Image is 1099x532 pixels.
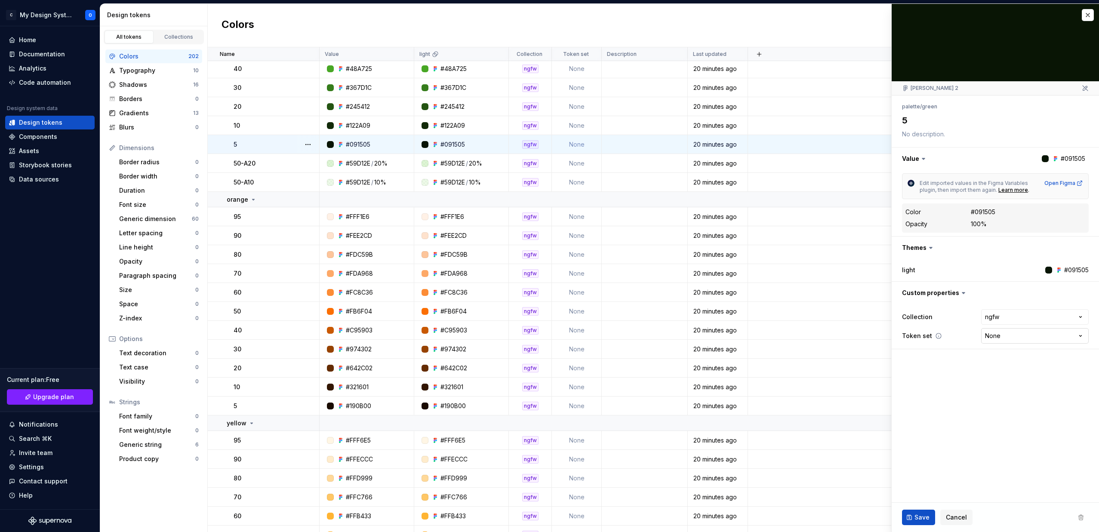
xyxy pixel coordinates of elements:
[346,269,373,278] div: #FDA968
[116,375,202,388] a: Visibility0
[346,140,370,149] div: #091505
[220,51,235,58] p: Name
[522,326,539,335] div: ngfw
[116,424,202,437] a: Font weight/style0
[325,51,339,58] p: Value
[688,250,747,259] div: 20 minutes ago
[193,81,199,88] div: 16
[119,314,195,323] div: Z-index
[6,10,16,20] div: C
[563,51,589,58] p: Token set
[1064,266,1089,274] div: #091505
[195,378,199,385] div: 0
[116,226,202,240] a: Letter spacing0
[552,78,602,97] td: None
[522,269,539,278] div: ngfw
[346,436,371,445] div: #FFF6E5
[195,244,199,251] div: 0
[998,187,1028,194] a: Learn more
[371,159,373,168] div: /
[119,95,195,103] div: Borders
[552,359,602,378] td: None
[346,512,371,520] div: #FFB433
[234,250,241,259] p: 80
[195,413,199,420] div: 0
[234,269,241,278] p: 70
[119,52,188,61] div: Colors
[234,307,241,316] p: 50
[195,427,199,434] div: 0
[552,154,602,173] td: None
[905,208,921,216] div: Color
[234,178,254,187] p: 50-A10
[2,6,98,24] button: CMy Design SystemО
[440,474,467,483] div: #FFD999
[552,321,602,340] td: None
[552,302,602,321] td: None
[19,118,62,127] div: Design tokens
[19,132,57,141] div: Components
[116,438,202,452] a: Generic string6
[119,271,195,280] div: Paragraph spacing
[346,364,372,372] div: #642C02
[522,83,539,92] div: ngfw
[466,178,468,187] div: /
[19,491,33,500] div: Help
[116,452,202,466] a: Product copy0
[522,250,539,259] div: ngfw
[522,493,539,501] div: ngfw
[440,231,467,240] div: #FEE2CD
[693,51,727,58] p: Last updated
[5,172,95,186] a: Data sources
[195,350,199,357] div: 0
[522,512,539,520] div: ngfw
[346,65,372,73] div: #48A725
[607,51,637,58] p: Description
[195,258,199,265] div: 0
[552,135,602,154] td: None
[374,178,386,187] div: 10%
[5,130,95,144] a: Components
[5,47,95,61] a: Documentation
[688,436,747,445] div: 20 minutes ago
[234,326,242,335] p: 40
[346,159,370,168] div: #59D12E
[116,155,202,169] a: Border radius0
[195,230,199,237] div: 0
[234,288,241,297] p: 60
[374,159,388,168] div: 20%
[902,332,932,340] label: Token set
[688,364,747,372] div: 20 minutes ago
[116,240,202,254] a: Line height0
[552,283,602,302] td: None
[19,434,52,443] div: Search ⌘K
[119,426,195,435] div: Font weight/style
[552,59,602,78] td: None
[108,34,151,40] div: All tokens
[116,283,202,297] a: Size0
[940,510,973,525] button: Cancel
[105,78,202,92] a: Shadows16
[346,383,369,391] div: #321601
[346,326,372,335] div: #C95903
[552,173,602,192] td: None
[440,436,465,445] div: #FFF6E5
[440,212,464,221] div: #FFF1E6
[116,198,202,212] a: Font size0
[119,229,195,237] div: Letter spacing
[119,300,195,308] div: Space
[522,364,539,372] div: ngfw
[119,158,195,166] div: Border radius
[552,450,602,469] td: None
[552,226,602,245] td: None
[552,340,602,359] td: None
[440,493,467,501] div: #FFC766
[522,231,539,240] div: ngfw
[552,378,602,397] td: None
[688,307,747,316] div: 20 minutes ago
[522,307,539,316] div: ngfw
[195,124,199,131] div: 0
[28,517,71,525] svg: Supernova Logo
[552,488,602,507] td: None
[440,402,466,410] div: #190B00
